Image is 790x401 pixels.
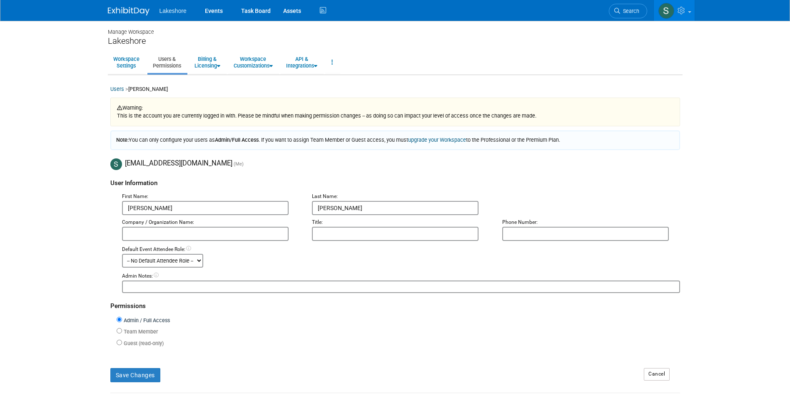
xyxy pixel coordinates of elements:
[110,86,124,92] a: Users
[658,3,674,19] img: Stephen Hurn
[312,219,490,226] div: Title:
[125,160,232,168] span: [EMAIL_ADDRESS][DOMAIN_NAME]
[122,317,170,325] label: Admin / Full Access
[502,219,680,226] div: Phone Number:
[116,137,560,143] span: You can only configure your users as . If you want to assign Team Member or Guest access, you mus...
[312,193,490,200] div: Last Name:
[228,52,278,73] a: WorkspaceCustomizations
[189,52,226,73] a: Billing &Licensing
[110,85,680,98] div: [PERSON_NAME]
[122,340,164,348] label: Guest (read-only)
[215,137,259,143] span: Admin/Full Access
[609,4,647,18] a: Search
[108,7,150,15] img: ExhibitDay
[147,52,187,73] a: Users &Permissions
[122,273,680,280] div: Admin Notes:
[116,137,129,143] span: Note:
[122,219,300,226] div: Company / Organization Name:
[110,368,160,382] button: Save Changes
[620,8,639,14] span: Search
[125,86,128,92] span: >
[122,193,300,200] div: First Name:
[108,52,145,73] a: WorkspaceSettings
[110,98,680,127] div: Warning: This is the account you are currently logged in with. Please be mindful when making perm...
[234,161,244,167] span: (Me)
[108,36,683,46] div: Lakeshore
[122,328,158,336] label: Team Member
[408,137,466,143] a: upgrade your Workspace
[108,21,683,36] div: Manage Workspace
[110,170,680,192] div: User Information
[122,246,680,253] div: Default Event Attendee Role:
[159,8,187,14] span: Lakeshore
[110,158,122,170] img: Stephen Hurn
[281,52,323,73] a: API &Integrations
[110,293,680,315] div: Permissions
[644,368,670,381] a: Cancel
